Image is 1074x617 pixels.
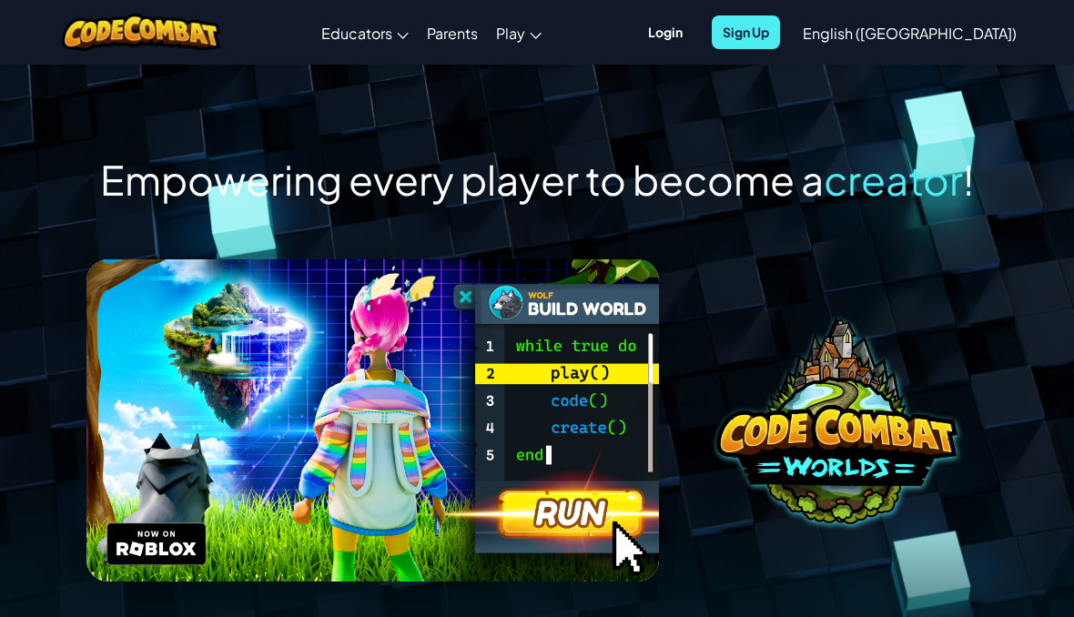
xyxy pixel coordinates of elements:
[62,14,221,51] img: CodeCombat logo
[963,154,974,205] span: !
[321,24,392,43] span: Educators
[824,154,963,205] span: creator
[86,259,659,582] img: header.png
[312,8,418,57] a: Educators
[712,15,780,49] button: Sign Up
[418,8,487,57] a: Parents
[100,154,824,205] span: Empowering every player to become a
[803,24,1017,43] span: English ([GEOGRAPHIC_DATA])
[637,15,694,49] button: Login
[487,8,551,57] a: Play
[794,8,1026,57] a: English ([GEOGRAPHIC_DATA])
[716,317,957,524] img: coco-worlds-no-desc.png
[496,24,525,43] span: Play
